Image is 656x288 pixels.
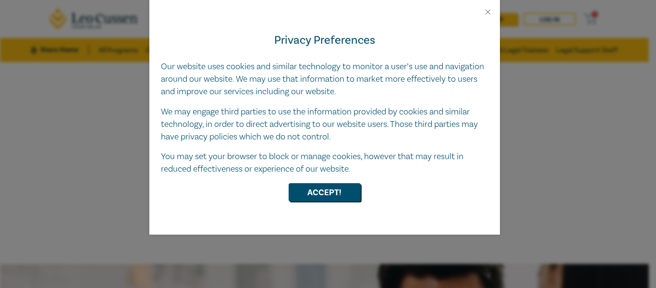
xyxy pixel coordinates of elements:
[161,61,488,98] p: Our website uses cookies and similar technology to monitor a user’s use and navigation around our...
[289,183,361,201] button: Accept!
[161,150,488,175] p: You may set your browser to block or manage cookies, however that may result in reduced effective...
[484,8,492,16] button: Close
[161,106,488,143] p: We may engage third parties to use the information provided by cookies and similar technology, in...
[161,32,488,49] h4: Privacy Preferences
